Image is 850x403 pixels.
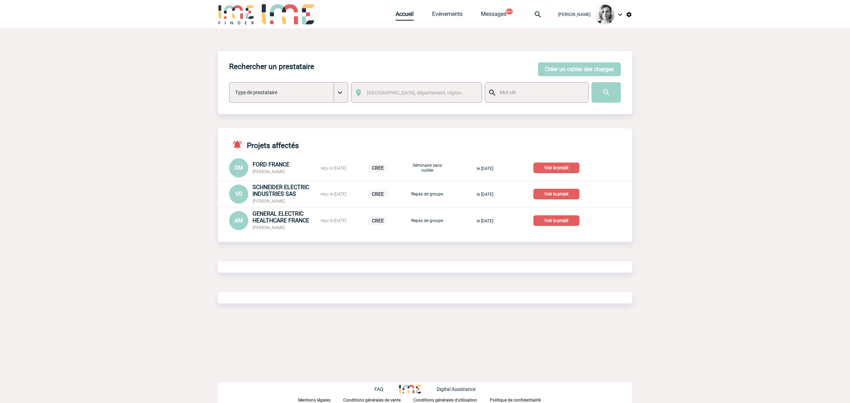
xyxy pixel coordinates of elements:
[374,385,399,392] a: FAQ
[234,217,243,224] span: AM
[396,11,414,21] a: Accueil
[477,218,493,223] span: le [DATE]
[533,190,582,197] a: Voir le projet
[343,398,401,403] p: Conditions générales de vente
[253,210,309,224] span: GENERAL ELECTRIC HEALTHCARE FRANCE
[232,140,247,150] img: notifications-active-24-px-r.png
[533,217,582,223] a: Voir le projet
[321,218,346,223] span: reçu le [DATE]
[229,62,314,71] h4: Rechercher un prestataire
[533,163,579,173] p: Voir le projet
[234,164,243,171] span: SM
[367,90,465,96] span: [GEOGRAPHIC_DATA], département, région...
[409,218,445,223] p: Repas de groupe
[477,192,493,197] span: le [DATE]
[591,82,621,103] input: Submit
[321,192,346,197] span: reçu le [DATE]
[368,189,387,199] p: CREE
[253,169,285,174] span: [PERSON_NAME]
[595,5,614,24] img: 103019-1.png
[253,161,289,168] span: FORD FRANCE
[409,192,445,197] p: Repas de groupe
[533,189,579,199] p: Voir le projet
[298,398,330,403] p: Mentions légales
[413,396,490,403] a: Conditions générales d'utilisation
[490,396,552,403] a: Politique de confidentialité
[253,184,309,197] span: SCHNEIDER ELECTRIC INDUSTRIES SAS
[413,398,477,403] p: Conditions générales d'utilisation
[399,385,421,393] img: http://www.idealmeetingsevents.fr/
[477,166,493,171] span: le [DATE]
[368,163,387,172] p: CREE
[368,216,387,225] p: CREE
[498,88,582,97] input: Mot clé
[253,199,285,204] span: [PERSON_NAME]
[481,11,506,21] a: Messages
[409,163,445,173] p: Séminaire sans nuitée
[533,164,582,171] a: Voir le projet
[235,191,243,197] span: VG
[343,396,413,403] a: Conditions générales de vente
[558,12,590,17] span: [PERSON_NAME]
[218,4,255,24] img: IME-Finder
[506,8,513,15] button: 99+
[229,140,299,150] h4: Projets affectés
[253,225,285,230] span: [PERSON_NAME]
[432,11,463,21] a: Evénements
[321,166,346,171] span: reçu le [DATE]
[374,386,384,392] p: FAQ
[298,396,343,403] a: Mentions légales
[437,386,476,392] p: Digital Assistance
[533,215,579,226] p: Voir le projet
[490,398,541,403] p: Politique de confidentialité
